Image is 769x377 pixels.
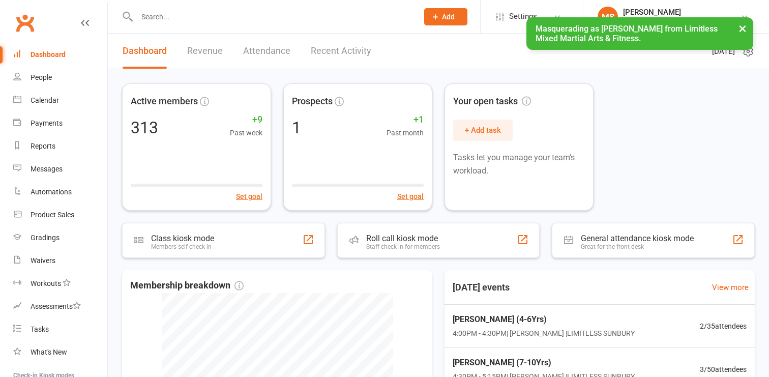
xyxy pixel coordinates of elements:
input: Search... [134,10,411,24]
button: + Add task [453,120,513,141]
a: Automations [13,181,107,204]
a: Product Sales [13,204,107,226]
span: 4:00PM - 4:30PM | [PERSON_NAME] | LIMITLESS SUNBURY [453,328,635,339]
span: Your open tasks [453,94,531,109]
div: General attendance kiosk mode [581,234,694,243]
span: Add [442,13,455,21]
span: +9 [230,112,262,127]
p: Tasks let you manage your team's workload. [453,151,585,177]
div: Assessments [31,302,81,310]
div: People [31,73,52,81]
div: Gradings [31,234,60,242]
h3: [DATE] events [445,278,518,297]
span: Prospects [292,94,333,109]
a: Reports [13,135,107,158]
span: Past week [230,127,262,138]
a: People [13,66,107,89]
div: [PERSON_NAME] [623,8,741,17]
div: Calendar [31,96,59,104]
span: Settings [509,5,537,28]
div: Messages [31,165,63,173]
a: What's New [13,341,107,364]
button: Set goal [397,191,424,202]
div: MS [598,7,618,27]
span: +1 [387,112,424,127]
div: Members self check-in [151,243,214,250]
button: Add [424,8,467,25]
span: Membership breakdown [130,278,244,293]
div: Waivers [31,256,55,265]
div: Product Sales [31,211,74,219]
a: View more [712,281,749,294]
div: Staff check-in for members [366,243,440,250]
span: Masquerading as [PERSON_NAME] from Limitless Mixed Martial Arts & Fitness. [536,24,718,43]
div: Automations [31,188,72,196]
a: Tasks [13,318,107,341]
a: Messages [13,158,107,181]
a: Workouts [13,272,107,295]
div: Reports [31,142,55,150]
span: [PERSON_NAME] (4-6Yrs) [453,313,635,326]
a: Assessments [13,295,107,318]
div: Payments [31,119,63,127]
div: Workouts [31,279,61,287]
span: Active members [131,94,198,109]
span: [PERSON_NAME] (7-10Yrs) [453,356,635,369]
a: Dashboard [13,43,107,66]
div: Tasks [31,325,49,333]
div: Dashboard [31,50,66,59]
div: Limitless Mixed Martial Arts & Fitness [623,17,741,26]
div: 1 [292,120,301,136]
div: What's New [31,348,67,356]
span: Past month [387,127,424,138]
a: Waivers [13,249,107,272]
a: Calendar [13,89,107,112]
button: × [733,17,752,39]
a: Payments [13,112,107,135]
a: Gradings [13,226,107,249]
div: Roll call kiosk mode [366,234,440,243]
div: 313 [131,120,158,136]
a: Clubworx [12,10,38,36]
div: Great for the front desk [581,243,694,250]
button: Set goal [236,191,262,202]
span: 2 / 35 attendees [700,321,747,332]
div: Class kiosk mode [151,234,214,243]
span: 3 / 50 attendees [700,364,747,375]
